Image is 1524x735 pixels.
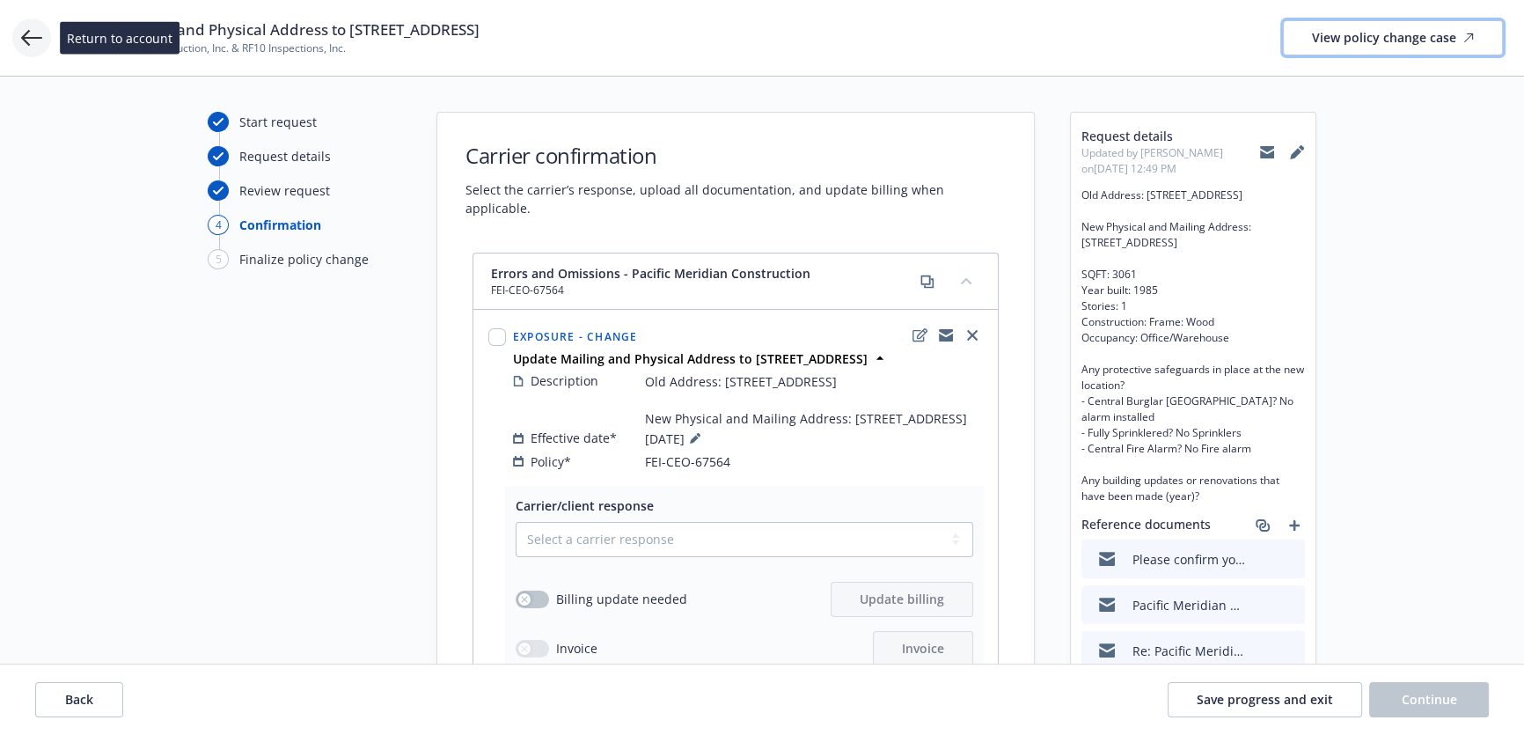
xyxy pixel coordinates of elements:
[1197,691,1333,708] span: Save progress and exit
[556,639,597,658] span: Invoice
[239,113,317,131] div: Start request
[531,371,598,390] span: Description
[909,325,930,346] a: edit
[1284,515,1305,536] a: add
[239,250,369,268] div: Finalize policy change
[1282,642,1298,660] button: preview file
[935,325,956,346] a: copyLogging
[65,691,93,708] span: Back
[491,283,810,298] span: FEI-CEO-67564
[35,682,123,717] button: Back
[67,28,172,47] span: Return to account
[645,452,730,471] span: FEI-CEO-67564
[556,590,687,608] span: Billing update needed
[208,215,229,235] div: 4
[1402,691,1457,708] span: Continue
[513,329,637,344] span: Exposure - Change
[1132,596,1247,614] div: Pacific Meridian Construction, Inc. - Update Mailing and Physical Address to [STREET_ADDRESS]
[465,141,1006,170] h1: Carrier confirmation
[1132,550,1247,569] div: Please confirm you have terminated your leases at the locations we will be removing | Pacific Mer...
[645,428,706,449] span: [DATE]
[63,19,480,40] span: Update Mailing and Physical Address to [STREET_ADDRESS]
[917,271,938,292] a: copy
[1132,642,1247,660] div: Re: Pacific Meridian Construction, Inc. & RF10 Inspections, Inc. - Update Mailing and Physical Ad...
[1254,550,1268,569] button: download file
[208,249,229,269] div: 5
[531,452,571,471] span: Policy*
[952,267,980,295] button: collapse content
[962,325,983,346] a: close
[1081,515,1211,536] span: Reference documents
[873,631,973,666] button: Invoice
[513,350,868,367] strong: Update Mailing and Physical Address to [STREET_ADDRESS]
[1254,642,1268,660] button: download file
[1282,550,1298,569] button: preview file
[1168,682,1362,717] button: Save progress and exit
[645,372,967,428] span: Old Address: [STREET_ADDRESS] New Physical and Mailing Address: [STREET_ADDRESS]
[239,216,321,234] div: Confirmation
[531,429,617,447] span: Effective date*
[1254,596,1268,614] button: download file
[831,582,973,617] button: Update billing
[1283,20,1503,55] a: View policy change case
[491,264,810,283] span: Errors and Omissions - Pacific Meridian Construction
[239,181,330,200] div: Review request
[860,591,944,607] span: Update billing
[239,147,331,165] div: Request details
[473,254,998,310] div: Errors and Omissions - Pacific Meridian ConstructionFEI-CEO-67564copycollapse content
[902,640,944,657] span: Invoice
[1312,21,1474,55] div: View policy change case
[465,180,1006,217] span: Select the carrier’s response, upload all documentation, and update billing when applicable.
[1282,596,1298,614] button: preview file
[516,497,654,514] span: Carrier/client response
[1081,187,1305,504] span: Old Address: [STREET_ADDRESS] New Physical and Mailing Address: [STREET_ADDRESS] SQFT: 3061 Year ...
[1369,682,1489,717] button: Continue
[1081,127,1259,145] span: Request details
[1252,515,1273,536] a: associate
[63,40,480,56] span: Pacific Meridian Construction, Inc. & RF10 Inspections, Inc.
[1081,145,1259,177] span: Updated by [PERSON_NAME] on [DATE] 12:49 PM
